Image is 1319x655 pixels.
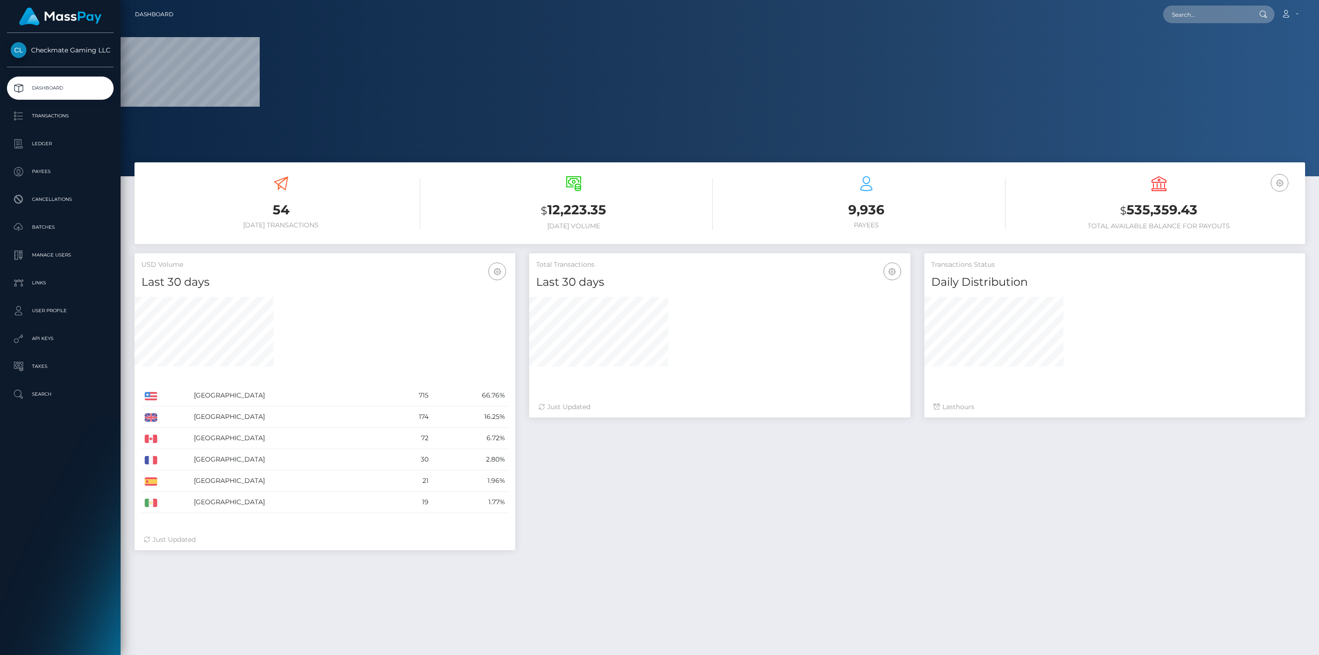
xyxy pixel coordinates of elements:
a: Cancellations [7,188,114,211]
div: Just Updated [144,535,506,545]
td: 715 [390,385,432,406]
td: 72 [390,428,432,449]
h3: 9,936 [727,201,1005,219]
td: 16.25% [432,406,508,428]
a: Dashboard [135,5,173,24]
a: Payees [7,160,114,183]
p: Batches [11,220,110,234]
h5: Total Transactions [536,260,903,270]
div: Last hours [934,402,1296,412]
a: Taxes [7,355,114,378]
h6: Total Available Balance for Payouts [1019,222,1298,230]
div: Just Updated [538,402,901,412]
td: 1.96% [432,470,508,492]
h3: 535,359.43 [1019,201,1298,220]
p: Ledger [11,137,110,151]
img: FR.png [145,456,157,464]
h5: USD Volume [141,260,508,270]
img: GB.png [145,413,157,422]
a: API Keys [7,327,114,350]
p: Dashboard [11,81,110,95]
a: Batches [7,216,114,239]
img: ES.png [145,477,157,486]
h3: 12,223.35 [434,201,713,220]
p: API Keys [11,332,110,346]
h6: [DATE] Transactions [141,221,420,229]
img: US.png [145,392,157,400]
p: Payees [11,165,110,179]
td: 21 [390,470,432,492]
a: Search [7,383,114,406]
small: $ [1120,204,1127,217]
h3: 54 [141,201,420,219]
p: Cancellations [11,193,110,206]
td: [GEOGRAPHIC_DATA] [191,428,390,449]
td: [GEOGRAPHIC_DATA] [191,492,390,513]
td: [GEOGRAPHIC_DATA] [191,449,390,470]
a: Dashboard [7,77,114,100]
a: User Profile [7,299,114,322]
p: Search [11,387,110,401]
img: MassPay Logo [19,7,102,26]
small: $ [541,204,547,217]
td: 30 [390,449,432,470]
h6: [DATE] Volume [434,222,713,230]
input: Search... [1163,6,1250,23]
a: Ledger [7,132,114,155]
img: CA.png [145,435,157,443]
td: [GEOGRAPHIC_DATA] [191,470,390,492]
a: Manage Users [7,244,114,267]
p: Taxes [11,360,110,373]
p: User Profile [11,304,110,318]
h5: Transactions Status [931,260,1298,270]
td: 6.72% [432,428,508,449]
h4: Last 30 days [536,274,903,290]
h6: Payees [727,221,1005,229]
a: Transactions [7,104,114,128]
td: 19 [390,492,432,513]
p: Manage Users [11,248,110,262]
td: 2.80% [432,449,508,470]
img: Checkmate Gaming LLC [11,42,26,58]
td: 174 [390,406,432,428]
td: [GEOGRAPHIC_DATA] [191,406,390,428]
h4: Daily Distribution [931,274,1298,290]
p: Links [11,276,110,290]
h4: Last 30 days [141,274,508,290]
td: 1.77% [432,492,508,513]
p: Transactions [11,109,110,123]
img: MX.png [145,499,157,507]
td: 66.76% [432,385,508,406]
span: Checkmate Gaming LLC [7,46,114,54]
a: Links [7,271,114,295]
td: [GEOGRAPHIC_DATA] [191,385,390,406]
